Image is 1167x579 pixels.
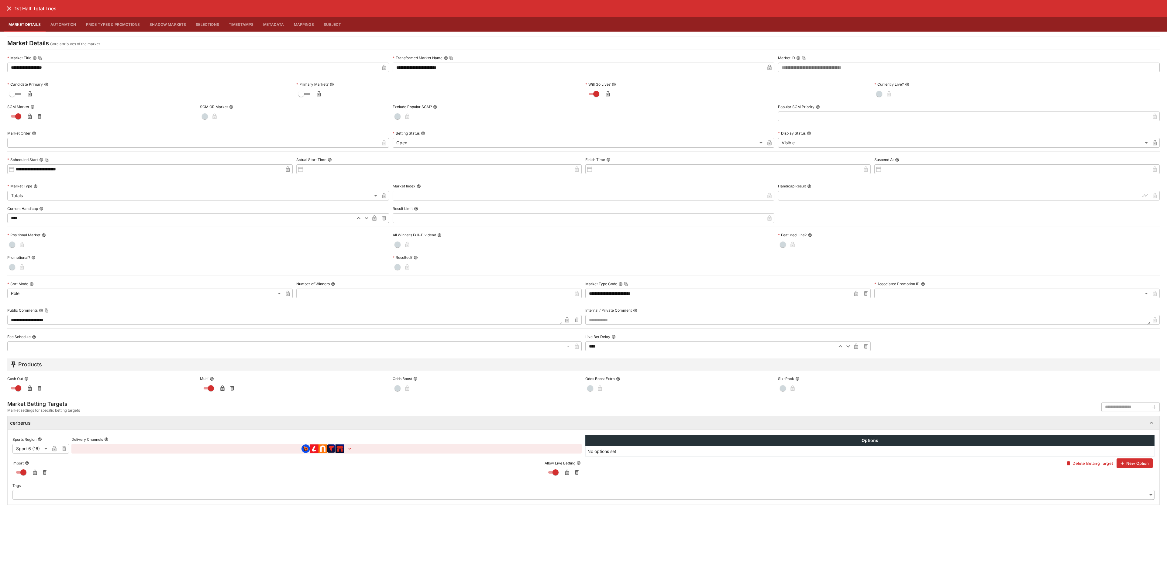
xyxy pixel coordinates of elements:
[12,444,50,454] div: Sport 6 (16)
[224,17,259,32] button: Timestamps
[413,377,418,381] button: Odds Boost
[433,105,437,109] button: Exclude Popular SGM?
[393,183,415,189] p: Market Index
[874,281,920,286] p: Associated Promotion ID
[611,335,616,339] button: Live Bet Delay
[10,420,31,426] h6: cerberus
[32,131,36,135] button: Market Order
[25,461,29,465] button: Import
[586,435,1155,446] th: Options
[44,308,49,313] button: Copy To Clipboard
[633,308,637,313] button: Internal / Private Comment
[585,157,605,162] p: Finish Time
[417,184,421,188] button: Market Index
[289,17,319,32] button: Mappings
[104,437,108,441] button: Delivery Channels
[905,82,909,87] button: Currently Live?
[38,56,42,60] button: Copy To Clipboard
[414,255,418,260] button: Resulted?
[895,158,899,162] button: Suspend At
[393,104,432,109] p: Exclude Popular SGM?
[15,5,57,12] h6: 1st Half Total Tries
[7,334,31,339] p: Fee Schedule
[393,55,442,60] p: Transformed Market Name
[802,56,806,60] button: Copy To Clipboard
[778,104,814,109] p: Popular SGM Priority
[7,308,38,313] p: Public Comments
[7,281,28,286] p: Sort Mode
[33,184,38,188] button: Market Type
[39,207,43,211] button: Current Handicap
[30,105,35,109] button: SGM Market
[296,281,330,286] p: Number of Winners
[331,282,335,286] button: Number of Winners
[449,56,453,60] button: Copy To Clipboard
[301,444,310,453] img: brand
[7,255,30,260] p: Promotional?
[393,232,436,238] p: All Winners Full-Dividend
[778,232,807,238] p: Featured Line?
[393,376,412,381] p: Odds Boost
[612,82,616,87] button: Will Go Live?
[45,158,49,162] button: Copy To Clipboard
[4,17,46,32] button: Market Details
[606,158,611,162] button: Finish Time
[816,105,820,109] button: Popular SGM Priority
[7,206,38,211] p: Current Handicap
[210,377,214,381] button: Multi
[200,104,228,109] p: SGM OR Market
[229,105,233,109] button: SGM OR Market
[585,334,610,339] p: Live Bet Delay
[778,131,806,136] p: Display Status
[29,282,34,286] button: Sort Mode
[44,82,48,87] button: Candidate Primary
[778,138,1150,148] div: Visible
[1063,458,1116,468] button: Delete Betting Target
[796,56,800,60] button: Market IDCopy To Clipboard
[7,104,29,109] p: SGM Market
[545,461,575,466] p: Allow Live Betting
[4,3,15,14] button: close
[874,82,904,87] p: Currently Live?
[296,157,326,162] p: Actual Start Time
[618,282,623,286] button: Market Type CodeCopy To Clipboard
[874,157,894,162] p: Suspend At
[807,184,811,188] button: Handicap Result
[393,131,420,136] p: Betting Status
[81,17,145,32] button: Price Types & Promotions
[327,444,336,453] img: brand
[50,41,100,47] p: Core attributes of the market
[616,377,620,381] button: Odds Boost Extra
[39,308,43,313] button: Public CommentsCopy To Clipboard
[310,444,318,453] img: brand
[330,82,334,87] button: Primary Market?
[585,82,611,87] p: Will Go Live?
[586,446,1155,457] td: No options set
[7,232,40,238] p: Positional Market
[296,82,329,87] p: Primary Market?
[807,131,811,135] button: Display Status
[921,282,925,286] button: Associated Promotion ID
[778,376,794,381] p: Six-Pack
[12,461,24,466] p: Import
[32,335,36,339] button: Fee Schedule
[421,131,425,135] button: Betting Status
[7,191,379,200] div: Totals
[328,158,332,162] button: Actual Start Time
[24,377,29,381] button: Cash Out
[12,483,21,488] p: Tags
[7,289,283,298] div: Role
[200,376,208,381] p: Multi
[624,282,628,286] button: Copy To Clipboard
[393,138,765,148] div: Open
[145,17,191,32] button: Shadow Markets
[7,183,32,189] p: Market Type
[393,255,412,260] p: Resulted?
[414,207,418,211] button: Result Limit
[444,56,448,60] button: Transformed Market NameCopy To Clipboard
[1117,458,1153,468] button: New Option
[7,407,80,413] span: Market settings for specific betting targets
[38,437,42,441] button: Sports Region
[808,233,812,237] button: Featured Line?
[585,308,632,313] p: Internal / Private Comment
